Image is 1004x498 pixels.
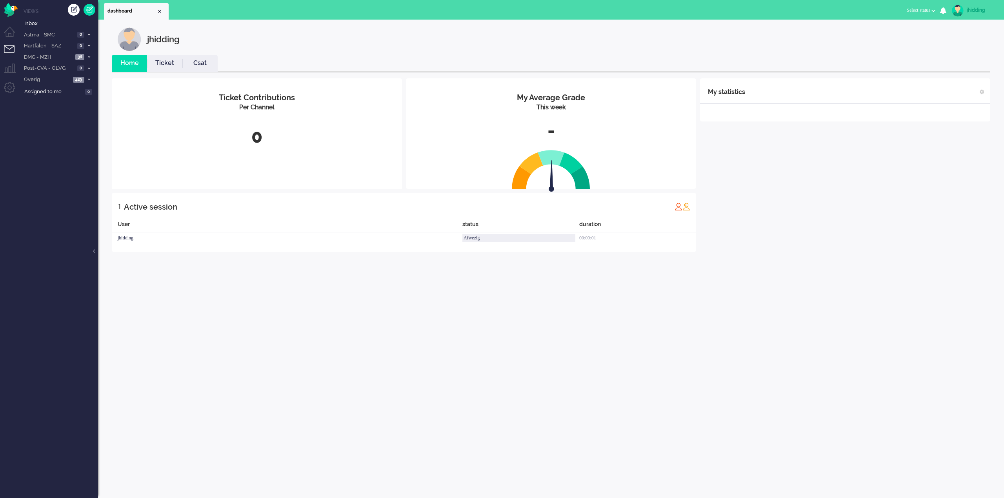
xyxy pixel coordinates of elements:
[112,55,147,72] li: Home
[412,92,690,103] div: My Average Grade
[75,54,84,60] span: 38
[4,82,22,100] li: Admin menu
[579,232,696,244] div: 00:00:01
[73,77,84,83] span: 429
[412,103,690,112] div: This week
[118,199,122,214] div: 1
[462,234,575,242] div: Afwezig
[4,45,22,63] li: Tickets menu
[68,4,80,16] div: Create ticket
[23,87,98,96] a: Assigned to me 0
[124,199,177,215] div: Active session
[952,5,964,16] img: avatar
[675,203,682,210] img: profile_red.svg
[950,5,996,16] a: jhidding
[24,8,98,14] li: Views
[182,59,218,68] a: Csat
[512,150,590,189] img: semi_circle.svg
[4,5,18,11] a: Omnidesk
[147,27,180,51] div: jhidding
[107,8,156,14] span: dashboard
[23,42,75,50] span: Hartfalen - SAZ
[902,2,940,20] li: Select status
[902,5,940,16] button: Select status
[23,54,73,61] span: DMG - MZH
[23,19,98,27] a: Inbox
[118,103,396,112] div: Per Channel
[462,220,579,232] div: status
[112,232,462,244] div: jhidding
[535,160,568,194] img: arrow.svg
[84,4,95,16] a: Quick Ticket
[23,31,75,39] span: Astma - SMC
[118,124,396,150] div: 0
[77,32,84,38] span: 0
[4,3,18,17] img: flow_omnibird.svg
[967,6,996,14] div: jhidding
[147,55,182,72] li: Ticket
[85,89,92,95] span: 0
[23,65,75,72] span: Post-CVA - OLVG
[182,55,218,72] li: Csat
[77,43,84,49] span: 0
[412,118,690,144] div: -
[579,220,696,232] div: duration
[104,3,169,20] li: Dashboard
[682,203,690,210] img: profile_orange.svg
[24,20,98,27] span: Inbox
[4,27,22,44] li: Dashboard menu
[112,59,147,68] a: Home
[112,220,462,232] div: User
[156,8,163,14] div: Close tab
[147,59,182,68] a: Ticket
[118,27,141,51] img: customer.svg
[23,76,71,83] span: Overig
[24,88,83,96] span: Assigned to me
[907,7,930,13] span: Select status
[118,92,396,103] div: Ticket Contributions
[708,84,745,100] div: My statistics
[77,65,84,71] span: 0
[4,63,22,81] li: Supervisor menu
